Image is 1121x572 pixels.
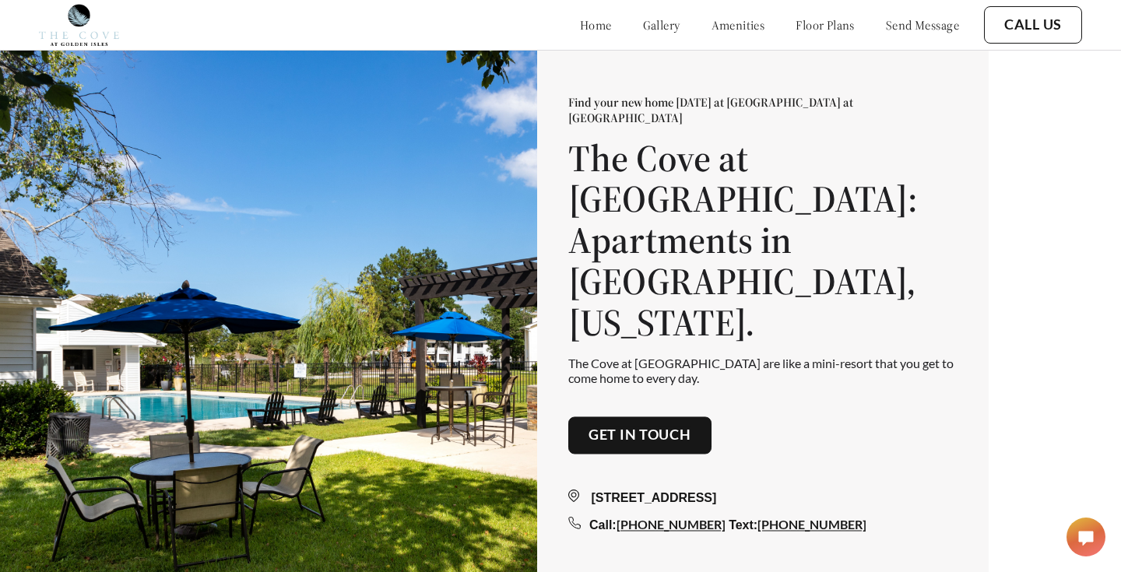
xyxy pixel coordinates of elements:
a: Get in touch [589,427,691,444]
a: Call Us [1004,16,1062,33]
div: [STREET_ADDRESS] [568,489,958,507]
a: [PHONE_NUMBER] [757,517,866,532]
button: Call Us [984,6,1082,44]
span: Text: [729,518,757,532]
span: Call: [589,518,617,532]
a: home [580,17,612,33]
a: send message [886,17,959,33]
a: amenities [712,17,765,33]
img: Company logo [39,4,119,46]
a: gallery [643,17,680,33]
a: [PHONE_NUMBER] [617,517,726,532]
a: floor plans [796,17,855,33]
p: Find your new home [DATE] at [GEOGRAPHIC_DATA] at [GEOGRAPHIC_DATA] [568,94,958,125]
p: The Cove at [GEOGRAPHIC_DATA] are like a mini-resort that you get to come home to every day. [568,356,958,385]
h1: The Cove at [GEOGRAPHIC_DATA]: Apartments in [GEOGRAPHIC_DATA], [US_STATE]. [568,138,958,343]
button: Get in touch [568,417,712,454]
